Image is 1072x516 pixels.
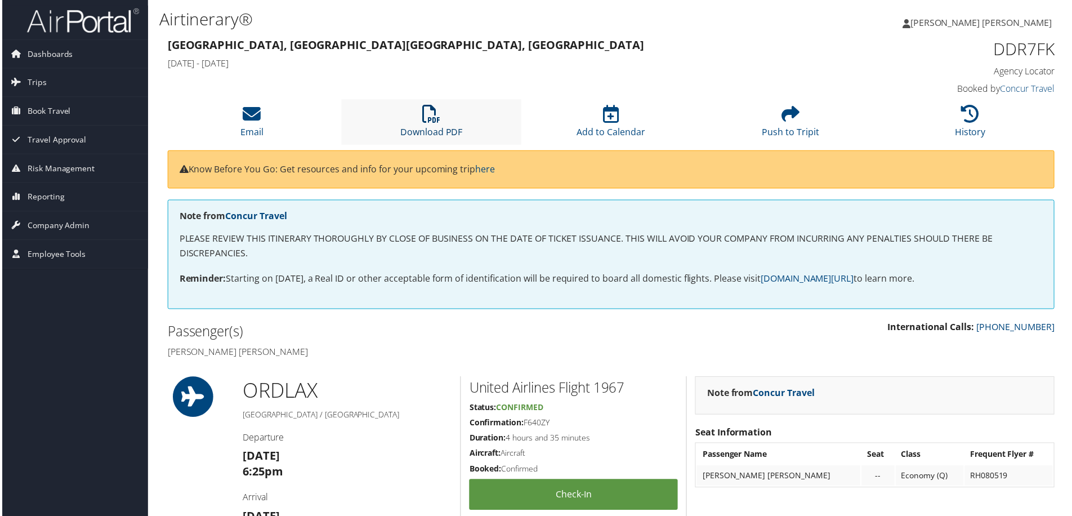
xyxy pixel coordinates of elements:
[178,273,225,286] strong: Reminder:
[242,433,452,446] h4: Departure
[979,322,1057,335] a: [PHONE_NUMBER]
[25,212,88,241] span: Company Admin
[577,112,646,139] a: Add to Calendar
[400,112,462,139] a: Download PDF
[763,112,820,139] a: Push to Tripit
[904,6,1065,39] a: [PERSON_NAME] [PERSON_NAME]
[469,419,524,429] strong: Confirmation:
[698,468,861,488] td: [PERSON_NAME] [PERSON_NAME]
[166,37,645,52] strong: [GEOGRAPHIC_DATA], [GEOGRAPHIC_DATA] [GEOGRAPHIC_DATA], [GEOGRAPHIC_DATA]
[25,7,137,34] img: airportal-logo.png
[475,163,495,176] a: here
[469,465,501,476] strong: Booked:
[496,403,543,414] span: Confirmed
[166,57,830,70] h4: [DATE] - [DATE]
[847,37,1057,61] h1: DDR7FK
[25,69,44,97] span: Trips
[242,493,452,505] h4: Arrival
[25,155,93,183] span: Risk Management
[178,211,286,223] strong: Note from
[897,446,966,466] th: Class
[242,450,279,465] strong: [DATE]
[158,7,763,31] h1: Airtinerary®
[967,446,1055,466] th: Frequent Flyer #
[242,411,452,422] h5: [GEOGRAPHIC_DATA] / [GEOGRAPHIC_DATA]
[239,112,262,139] a: Email
[469,450,678,461] h5: Aircraft
[698,446,861,466] th: Passenger Name
[863,446,896,466] th: Seat
[762,273,855,286] a: [DOMAIN_NAME][URL]
[967,468,1055,488] td: RH080519
[25,241,84,269] span: Employee Tools
[469,419,678,430] h5: F640ZY
[912,16,1054,29] span: [PERSON_NAME] [PERSON_NAME]
[469,434,678,446] h5: 4 hours and 35 minutes
[224,211,286,223] a: Concur Travel
[708,388,816,401] strong: Note from
[469,403,496,414] strong: Status:
[25,184,62,212] span: Reporting
[847,65,1057,78] h4: Agency Locator
[897,468,966,488] td: Economy (Q)
[847,83,1057,95] h4: Booked by
[178,233,1045,261] p: PLEASE REVIEW THIS ITINERARY THOROUGHLY BY CLOSE OF BUSINESS ON THE DATE OF TICKET ISSUANCE. THIS...
[242,466,282,481] strong: 6:25pm
[754,388,816,401] a: Concur Travel
[166,347,603,359] h4: [PERSON_NAME] [PERSON_NAME]
[25,126,84,154] span: Travel Approval
[889,322,976,335] strong: International Calls:
[957,112,988,139] a: History
[469,434,506,445] strong: Duration:
[25,40,71,68] span: Dashboards
[166,323,603,342] h2: Passenger(s)
[469,465,678,477] h5: Confirmed
[1002,83,1057,95] a: Concur Travel
[469,481,678,512] a: Check-in
[25,97,69,126] span: Book Travel
[242,378,452,406] h1: ORD LAX
[869,473,891,483] div: --
[469,380,678,399] h2: United Airlines Flight 1967
[696,428,773,440] strong: Seat Information
[178,273,1045,287] p: Starting on [DATE], a Real ID or other acceptable form of identification will be required to boar...
[178,163,1045,177] p: Know Before You Go: Get resources and info for your upcoming trip
[469,450,501,460] strong: Aircraft:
